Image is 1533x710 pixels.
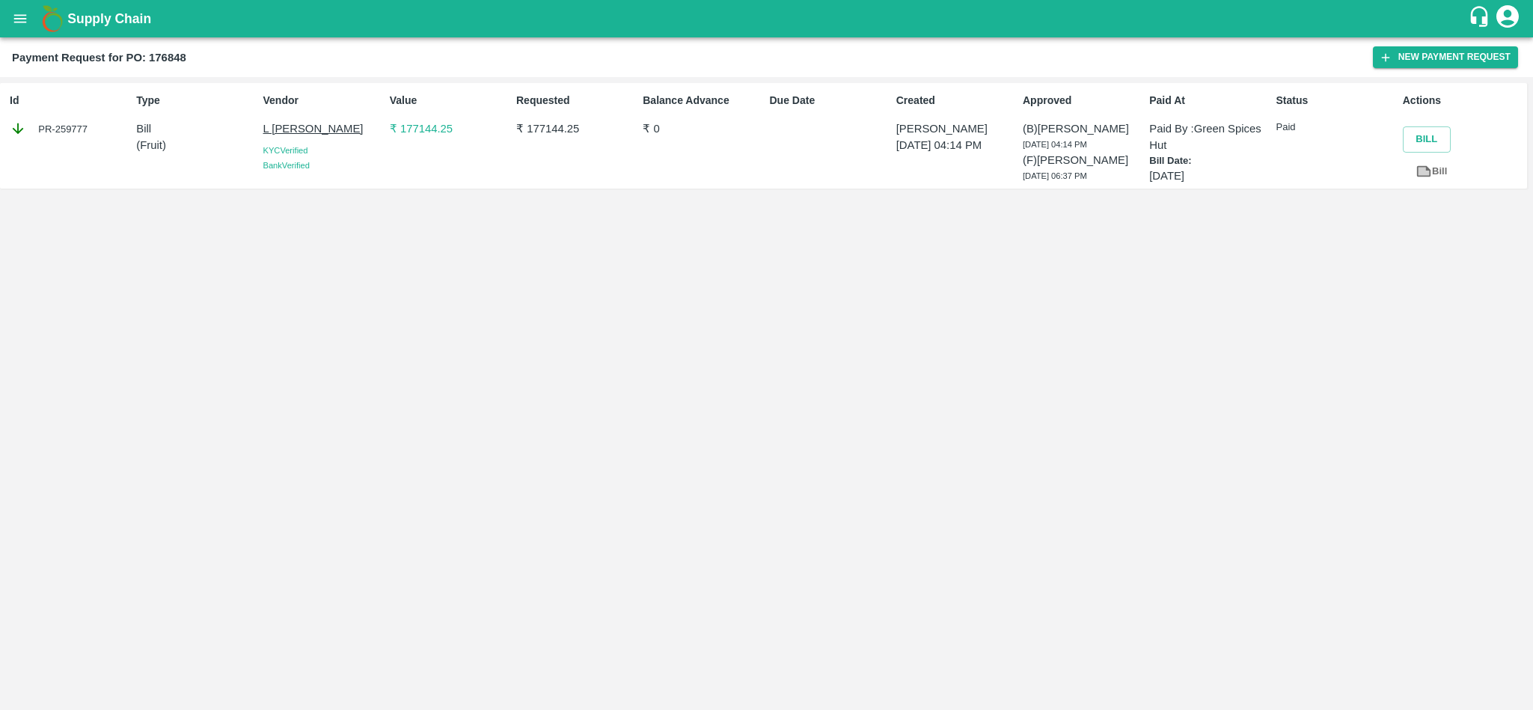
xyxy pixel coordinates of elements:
[263,120,384,137] p: L [PERSON_NAME]
[770,93,890,108] p: Due Date
[1149,154,1270,168] p: Bill Date:
[1023,171,1087,180] span: [DATE] 06:37 PM
[136,137,257,153] p: ( Fruit )
[1149,120,1270,154] p: Paid By : Green Spices Hut
[1494,3,1521,34] div: account of current user
[896,93,1017,108] p: Created
[263,93,384,108] p: Vendor
[12,52,186,64] b: Payment Request for PO: 176848
[1276,120,1397,135] p: Paid
[1023,140,1087,149] span: [DATE] 04:14 PM
[516,120,637,137] p: ₹ 177144.25
[1403,159,1460,185] a: Bill
[1276,93,1397,108] p: Status
[1023,93,1143,108] p: Approved
[1149,93,1270,108] p: Paid At
[390,93,510,108] p: Value
[516,93,637,108] p: Requested
[263,146,308,155] span: KYC Verified
[1149,168,1270,184] p: [DATE]
[643,93,763,108] p: Balance Advance
[1023,120,1143,137] p: (B) [PERSON_NAME]
[10,120,130,137] div: PR-259777
[67,8,1468,29] a: Supply Chain
[136,93,257,108] p: Type
[390,120,510,137] p: ₹ 177144.25
[1373,46,1518,68] button: New Payment Request
[1403,93,1523,108] p: Actions
[37,4,67,34] img: logo
[896,137,1017,153] p: [DATE] 04:14 PM
[643,120,763,137] p: ₹ 0
[136,120,257,137] p: Bill
[896,120,1017,137] p: [PERSON_NAME]
[1023,152,1143,168] p: (F) [PERSON_NAME]
[3,1,37,36] button: open drawer
[1403,126,1451,153] button: Bill
[67,11,151,26] b: Supply Chain
[10,93,130,108] p: Id
[263,161,310,170] span: Bank Verified
[1468,5,1494,32] div: customer-support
